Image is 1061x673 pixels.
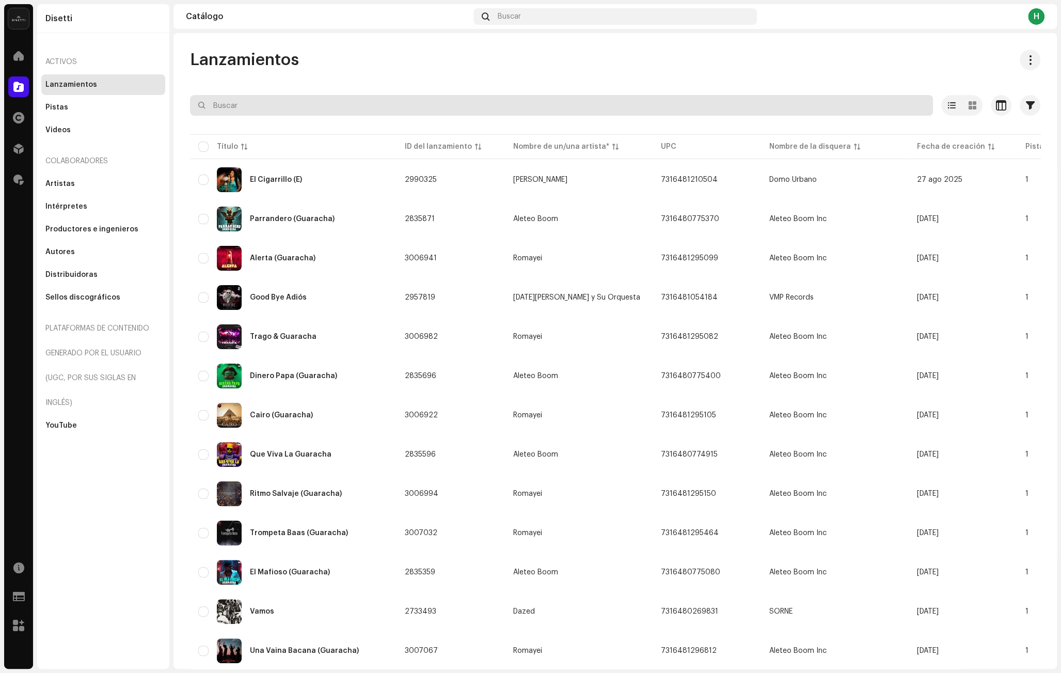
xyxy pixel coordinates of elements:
span: 1 [1025,255,1028,262]
span: 7316481210504 [661,176,718,183]
re-a-nav-header: Plataformas de contenido generado por el usuario (UGC, por sus siglas en inglés) [41,316,165,415]
div: Trago & Guaracha [250,333,316,340]
img: 1142c186-d86f-429c-ac07-2df9740bb27c [217,481,242,506]
span: 30 may 2025 [917,569,939,576]
span: 7316480775080 [661,569,720,576]
span: Aleteo Boom Inc [769,333,827,340]
span: Aleteo Boom [513,451,644,458]
div: ID del lanzamiento [405,142,472,152]
div: [DATE][PERSON_NAME] y Su Orquesta [513,294,640,301]
span: Aleteo Boom [513,569,644,576]
div: Romayei [513,333,542,340]
span: 7316481054184 [661,294,718,301]
span: 1 [1025,215,1028,223]
div: Pistas [45,103,68,112]
span: Aleteo Boom Inc [769,569,827,576]
span: 1 [1025,412,1028,419]
span: SORNE [769,608,793,615]
input: Buscar [190,95,933,116]
div: Vamos [250,608,274,615]
re-m-nav-item: Artistas [41,174,165,194]
span: 1 [1025,569,1028,576]
div: Nombre de la disquera [769,142,851,152]
span: Aleteo Boom Inc [769,372,827,380]
span: Aleteo Boom [513,372,644,380]
span: 30 may 2025 [917,451,939,458]
span: Noel Vargas y Su Orquesta [513,294,644,301]
span: Aleteo Boom Inc [769,255,827,262]
div: El Cigarrillo (E) [250,176,302,183]
span: Aleteo Boom Inc [769,647,827,654]
span: Buscar [498,12,521,21]
span: 15 sept 2025 [917,412,939,419]
div: Aleteo Boom [513,569,558,576]
span: 15 sept 2025 [917,490,939,497]
span: 2835359 [405,569,435,576]
div: Trompeta Baas (Guaracha) [250,529,348,537]
re-a-nav-header: Activos [41,50,165,74]
span: 7316480775400 [661,372,721,380]
span: 7316481295105 [661,412,716,419]
span: 30 may 2025 [917,215,939,223]
span: 1 [1025,372,1028,380]
span: Aleteo Boom Inc [769,529,827,537]
span: Romayei [513,529,644,537]
div: Alerta (Guaracha) [250,255,315,262]
img: a3d94e90-0156-486c-839e-ad77b41e3351 [217,324,242,349]
div: El Mafioso (Guaracha) [250,569,330,576]
span: 2733493 [405,608,436,615]
div: Videos [45,126,71,134]
div: Productores e ingenieros [45,225,138,233]
span: 30 may 2025 [917,372,939,380]
div: Ritmo Salvaje (Guaracha) [250,490,342,497]
div: Aleteo Boom [513,372,558,380]
div: Una Vaina Bacana (Guaracha) [250,647,359,654]
span: 2835871 [405,215,435,223]
span: Aleteo Boom Inc [769,412,827,419]
div: Distribuidoras [45,271,98,279]
img: bae4ce15-f998-460d-8823-76e733e58edc [217,521,242,545]
div: Parrandero (Guaracha) [250,215,335,223]
span: 1 [1025,647,1028,654]
img: 02a7c2d3-3c89-4098-b12f-2ff2945c95ee [8,8,29,29]
div: Cairo (Guaracha) [250,412,313,419]
span: 27 ago 2025 [917,176,962,183]
div: Título [217,142,238,152]
div: Sellos discográficos [45,293,120,302]
div: Artistas [45,180,75,188]
re-m-nav-item: Intérpretes [41,196,165,217]
div: Aleteo Boom [513,451,558,458]
img: 0c5d79a6-b395-4414-a48b-2317ac2cc284 [217,599,242,624]
img: e566485c-a0d3-400a-9979-54a28a9ac7a5 [217,638,242,663]
div: Nombre de un/una artista* [513,142,609,152]
div: YouTube [45,421,77,430]
div: Que Viva La Guaracha [250,451,331,458]
span: 15 sept 2025 [917,647,939,654]
div: Aleteo Boom [513,215,558,223]
div: Romayei [513,412,542,419]
span: Lanzamientos [190,50,299,70]
img: 82ce420e-de82-457c-ad38-2defbcb3c3a1 [217,364,242,388]
span: Romayei [513,333,644,340]
span: Romayei [513,412,644,419]
div: Romayei [513,647,542,654]
span: 2835596 [405,451,436,458]
img: a9ff2d0f-8a2a-4284-b8f9-31f45e192a6e [217,560,242,585]
span: 1 [1025,294,1028,301]
re-m-nav-item: Autores [41,242,165,262]
img: 5d587515-cc04-4626-87e5-724347fd3de8 [217,442,242,467]
span: 3006982 [405,333,438,340]
re-a-nav-header: Colaboradores [41,149,165,174]
img: 28b6189e-10dd-4c95-ab0e-154f9b4467a5 [217,285,242,310]
div: H [1028,8,1044,25]
img: 6677bc5d-f655-4257-be39-6cc755268c3d [217,403,242,428]
span: 3007032 [405,529,437,537]
span: 1 [1025,490,1028,497]
span: 7316481295099 [661,255,718,262]
span: 1 [1025,608,1028,615]
div: Good Bye Adiós [250,294,307,301]
span: Dazed [513,608,644,615]
span: 3006941 [405,255,437,262]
